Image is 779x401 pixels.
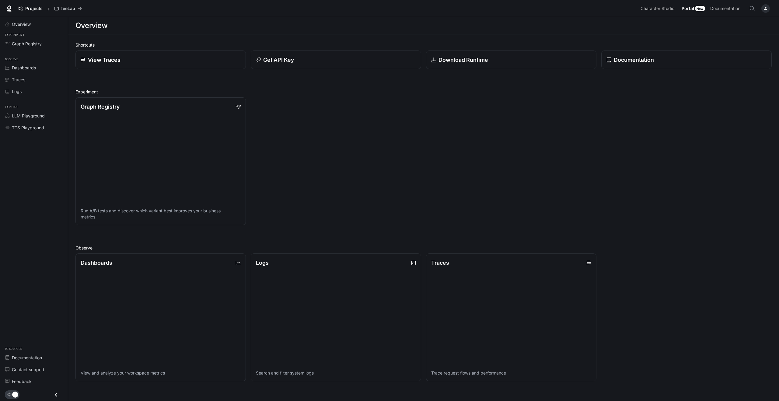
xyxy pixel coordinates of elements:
[45,5,52,12] div: /
[12,65,36,71] span: Dashboards
[52,2,85,15] button: All workspaces
[438,56,488,64] p: Download Runtime
[12,76,25,83] span: Traces
[2,110,65,121] a: LLM Playground
[16,2,45,15] a: Go to projects
[2,19,65,30] a: Overview
[25,6,43,11] span: Projects
[2,122,65,133] a: TTS Playground
[638,2,679,15] a: Character Studio
[2,364,65,375] a: Contact support
[710,5,740,12] span: Documentation
[682,5,694,12] span: Portal
[12,354,42,361] span: Documentation
[695,6,705,11] div: New
[61,6,75,11] p: feeLab
[12,88,22,95] span: Logs
[12,366,44,373] span: Contact support
[426,51,596,69] a: Download Runtime
[251,51,421,69] button: Get API Key
[12,378,32,385] span: Feedback
[2,86,65,97] a: Logs
[81,259,112,267] p: Dashboards
[746,2,758,15] button: Open Command Menu
[75,253,246,381] a: DashboardsView and analyze your workspace metrics
[75,19,107,32] h1: Overview
[75,89,772,95] h2: Experiment
[12,124,44,131] span: TTS Playground
[708,2,745,15] a: Documentation
[12,391,18,398] span: Dark mode toggle
[75,245,772,251] h2: Observe
[12,113,45,119] span: LLM Playground
[263,56,294,64] p: Get API Key
[75,51,246,69] a: View Traces
[49,389,63,401] button: Close drawer
[431,370,591,376] p: Trace request flows and performance
[431,259,449,267] p: Traces
[614,56,654,64] p: Documentation
[2,376,65,387] a: Feedback
[75,97,246,225] a: Graph RegistryRun A/B tests and discover which variant best improves your business metrics
[256,370,416,376] p: Search and filter system logs
[2,38,65,49] a: Graph Registry
[2,352,65,363] a: Documentation
[679,2,707,15] a: PortalNew
[75,42,772,48] h2: Shortcuts
[2,74,65,85] a: Traces
[81,208,241,220] p: Run A/B tests and discover which variant best improves your business metrics
[601,51,772,69] a: Documentation
[641,5,674,12] span: Character Studio
[81,103,120,111] p: Graph Registry
[256,259,269,267] p: Logs
[12,21,31,27] span: Overview
[251,253,421,381] a: LogsSearch and filter system logs
[12,40,42,47] span: Graph Registry
[88,56,121,64] p: View Traces
[81,370,241,376] p: View and analyze your workspace metrics
[426,253,596,381] a: TracesTrace request flows and performance
[2,62,65,73] a: Dashboards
